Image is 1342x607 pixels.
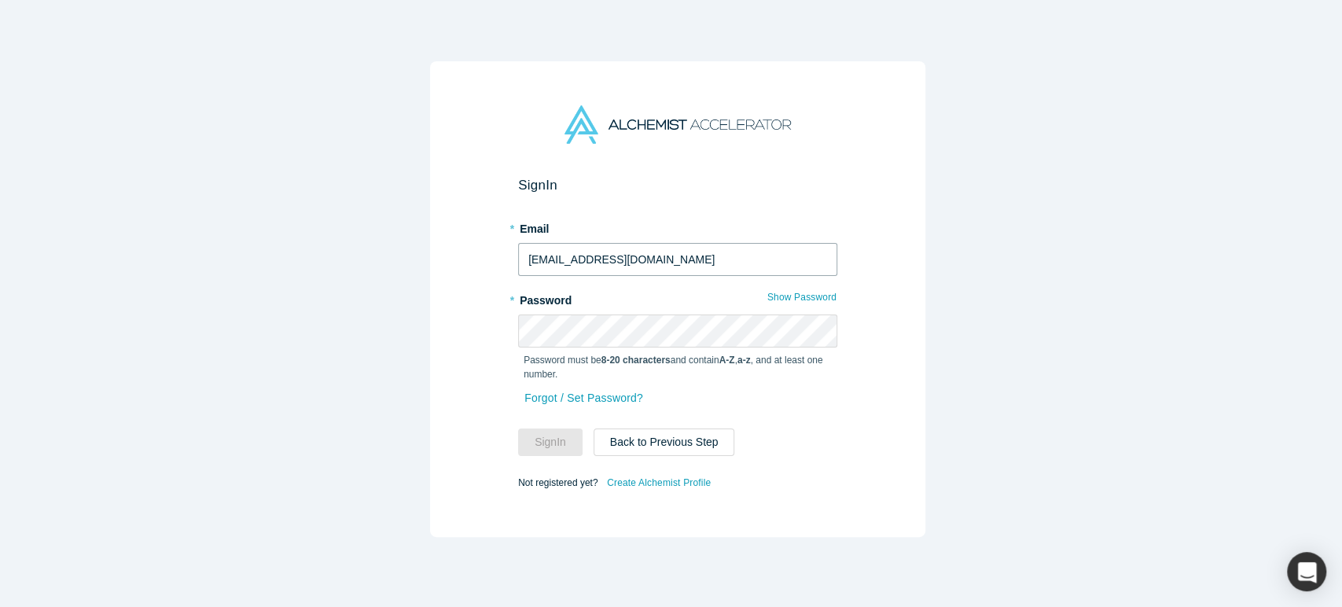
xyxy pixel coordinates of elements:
button: SignIn [518,429,583,456]
img: Alchemist Accelerator Logo [564,105,791,144]
strong: A-Z [719,355,735,366]
span: Not registered yet? [518,477,597,488]
label: Email [518,215,837,237]
label: Password [518,287,837,309]
a: Forgot / Set Password? [524,384,644,412]
button: Show Password [767,287,837,307]
strong: 8-20 characters [601,355,671,366]
strong: a-z [737,355,751,366]
h2: Sign In [518,177,837,193]
a: Create Alchemist Profile [606,473,711,493]
p: Password must be and contain , , and at least one number. [524,353,832,381]
button: Back to Previous Step [594,429,735,456]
